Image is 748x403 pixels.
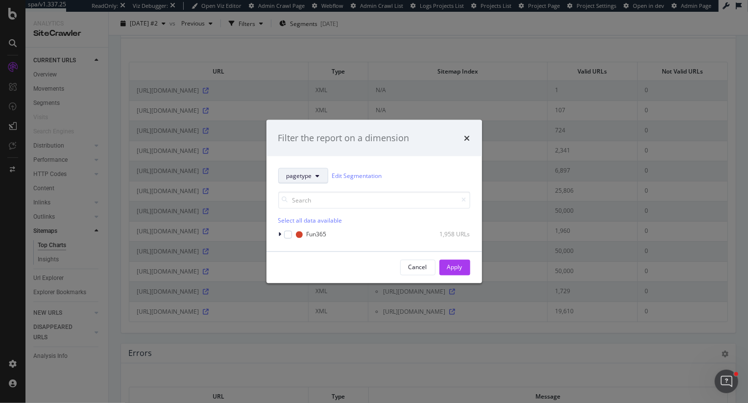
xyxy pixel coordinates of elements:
a: Edit Segmentation [332,171,382,181]
div: modal [266,120,482,283]
button: Cancel [400,259,435,275]
button: Apply [439,259,470,275]
input: Search [278,191,470,208]
div: times [464,132,470,145]
button: pagetype [278,168,328,183]
div: Filter the report on a dimension [278,132,410,145]
div: Cancel [409,263,427,272]
span: pagetype [287,172,312,180]
div: Apply [447,263,462,272]
div: Select all data available [278,216,470,225]
div: 1,958 URLs [422,230,470,239]
iframe: Intercom live chat [715,370,738,393]
div: Fun365 [307,230,327,239]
